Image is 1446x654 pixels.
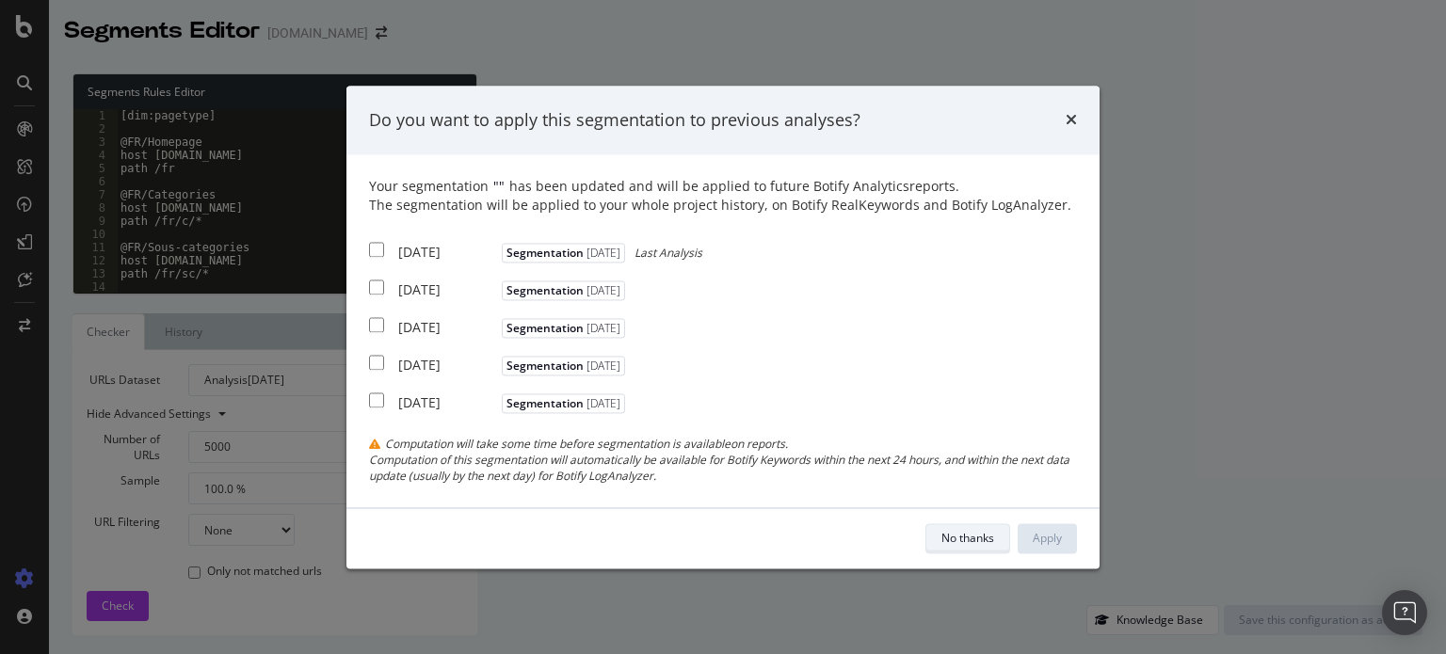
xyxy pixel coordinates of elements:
[1066,108,1077,133] div: times
[584,246,620,262] span: [DATE]
[385,437,788,453] span: Computation will take some time before segmentation is available on reports.
[369,453,1077,485] div: Computation of this segmentation will automatically be available for Botify Keywords within the n...
[369,197,1077,215] div: The segmentation will be applied to your whole project history, on Botify RealKeywords and Botify...
[398,357,497,375] div: [DATE]
[502,281,625,301] span: Segmentation
[502,357,625,376] span: Segmentation
[398,319,497,338] div: [DATE]
[398,244,497,263] div: [DATE]
[502,244,625,263] span: Segmentation
[502,319,625,339] span: Segmentation
[1382,590,1427,635] div: Open Intercom Messenger
[502,394,625,414] span: Segmentation
[584,321,620,337] span: [DATE]
[1033,530,1062,546] div: Apply
[584,283,620,299] span: [DATE]
[635,246,702,262] span: Last Analysis
[584,359,620,375] span: [DATE]
[398,281,497,300] div: [DATE]
[925,523,1010,553] button: No thanks
[369,178,1077,215] div: Your segmentation has been updated and will be applied to future Botify Analytics reports.
[369,108,860,133] div: Do you want to apply this segmentation to previous analyses?
[941,530,994,546] div: No thanks
[398,394,497,413] div: [DATE]
[584,396,620,412] span: [DATE]
[346,86,1100,568] div: modal
[1018,523,1077,553] button: Apply
[493,178,505,196] span: " "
